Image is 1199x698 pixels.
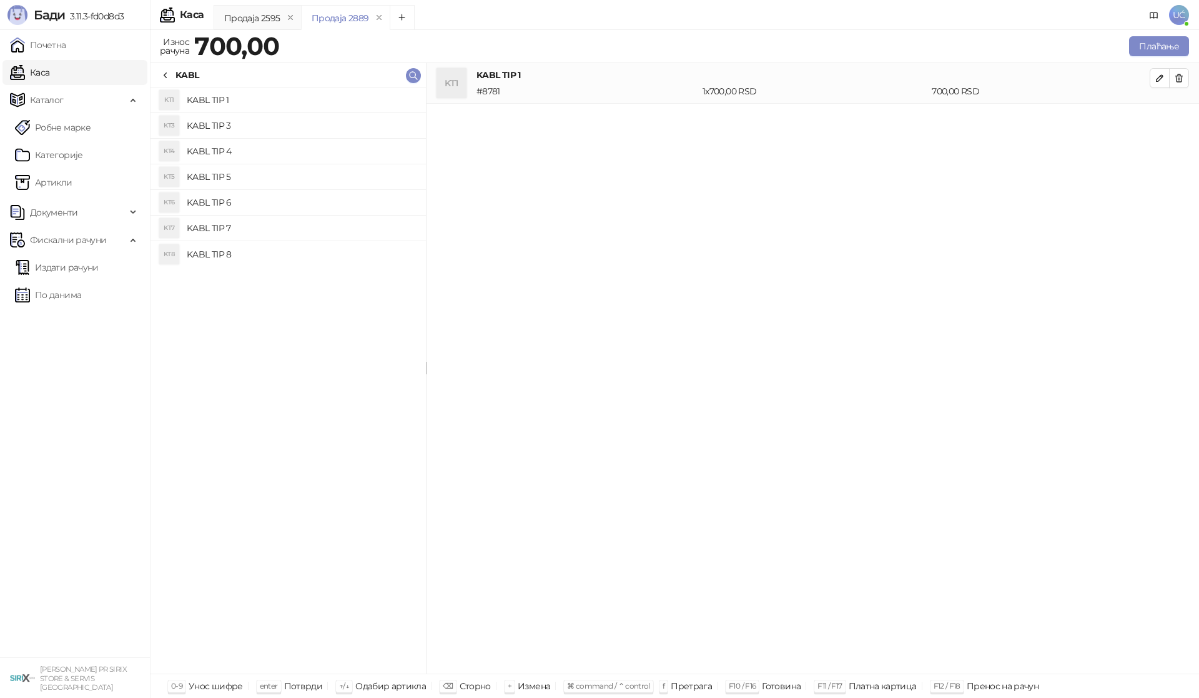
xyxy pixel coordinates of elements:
h4: KABL TIP 5 [187,167,416,187]
div: Продаја 2595 [224,11,280,25]
h4: KABL TIP 6 [187,192,416,212]
div: Претрага [671,678,712,694]
span: ⌘ command / ⌃ control [567,681,650,691]
div: Унос шифре [189,678,243,694]
a: Почетна [10,32,66,57]
small: [PERSON_NAME] PR SIRIX STORE & SERVIS [GEOGRAPHIC_DATA] [40,665,127,692]
button: remove [282,12,299,23]
h4: KABL TIP 1 [476,68,1150,82]
span: F10 / F16 [729,681,756,691]
span: Бади [34,7,65,22]
h4: KABL TIP 3 [187,116,416,136]
div: Сторно [460,678,491,694]
span: F12 / F18 [934,681,960,691]
a: Издати рачуни [15,255,99,280]
div: Измена [518,678,550,694]
div: KT1 [159,90,179,110]
h4: KABL TIP 7 [187,218,416,238]
strong: 700,00 [194,31,279,61]
div: KT6 [159,192,179,212]
div: KT5 [159,167,179,187]
a: Категорије [15,142,83,167]
a: ArtikliАртикли [15,170,72,195]
button: Плаћање [1129,36,1189,56]
div: grid [150,87,426,674]
div: KT8 [159,244,179,264]
a: Робне марке [15,115,91,140]
div: Потврди [284,678,323,694]
div: # 8781 [474,84,700,98]
div: Платна картица [849,678,917,694]
div: KABL [175,68,199,82]
a: Документација [1144,5,1164,25]
span: Фискални рачуни [30,227,106,252]
span: Документи [30,200,77,225]
span: enter [260,681,278,691]
h4: KABL TIP 8 [187,244,416,264]
img: Logo [7,5,27,25]
div: 700,00 RSD [929,84,1152,98]
div: Пренос на рачун [967,678,1039,694]
div: KT3 [159,116,179,136]
span: 3.11.3-fd0d8d3 [65,11,124,22]
span: + [508,681,511,691]
div: KT4 [159,141,179,161]
button: Add tab [390,5,415,30]
div: Готовина [762,678,801,694]
img: 64x64-companyLogo-cb9a1907-c9b0-4601-bb5e-5084e694c383.png [10,666,35,691]
a: Каса [10,60,49,85]
div: KT1 [437,68,466,98]
h4: KABL TIP 1 [187,90,416,110]
span: Каталог [30,87,64,112]
span: 0-9 [171,681,182,691]
span: ⌫ [443,681,453,691]
span: F11 / F17 [817,681,842,691]
a: По данима [15,282,81,307]
div: KT7 [159,218,179,238]
div: Продаја 2889 [312,11,368,25]
div: Износ рачуна [157,34,192,59]
span: ↑/↓ [339,681,349,691]
div: Каса [180,10,204,20]
h4: KABL TIP 4 [187,141,416,161]
button: remove [371,12,387,23]
span: f [663,681,664,691]
div: 1 x 700,00 RSD [700,84,929,98]
div: Одабир артикла [355,678,426,694]
span: UĆ [1169,5,1189,25]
